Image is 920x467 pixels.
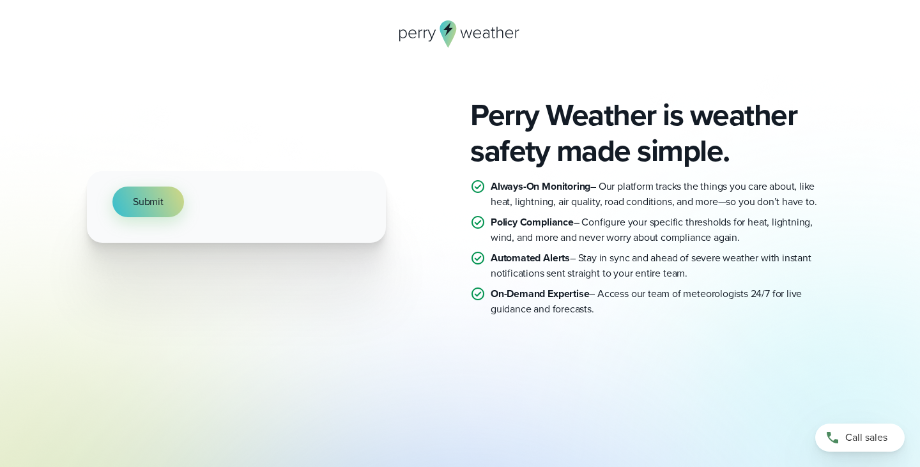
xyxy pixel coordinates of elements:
span: Call sales [845,430,887,445]
strong: Automated Alerts [491,250,570,265]
strong: Policy Compliance [491,215,574,229]
h2: Perry Weather is weather safety made simple. [470,97,833,169]
p: – Stay in sync and ahead of severe weather with instant notifications sent straight to your entir... [491,250,833,281]
p: – Access our team of meteorologists 24/7 for live guidance and forecasts. [491,286,833,317]
strong: On-Demand Expertise [491,286,589,301]
span: Submit [133,194,164,210]
button: Submit [112,187,184,217]
p: – Configure your specific thresholds for heat, lightning, wind, and more and never worry about co... [491,215,833,245]
a: Call sales [815,424,905,452]
strong: Always-On Monitoring [491,179,590,194]
p: – Our platform tracks the things you care about, like heat, lightning, air quality, road conditio... [491,179,833,210]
